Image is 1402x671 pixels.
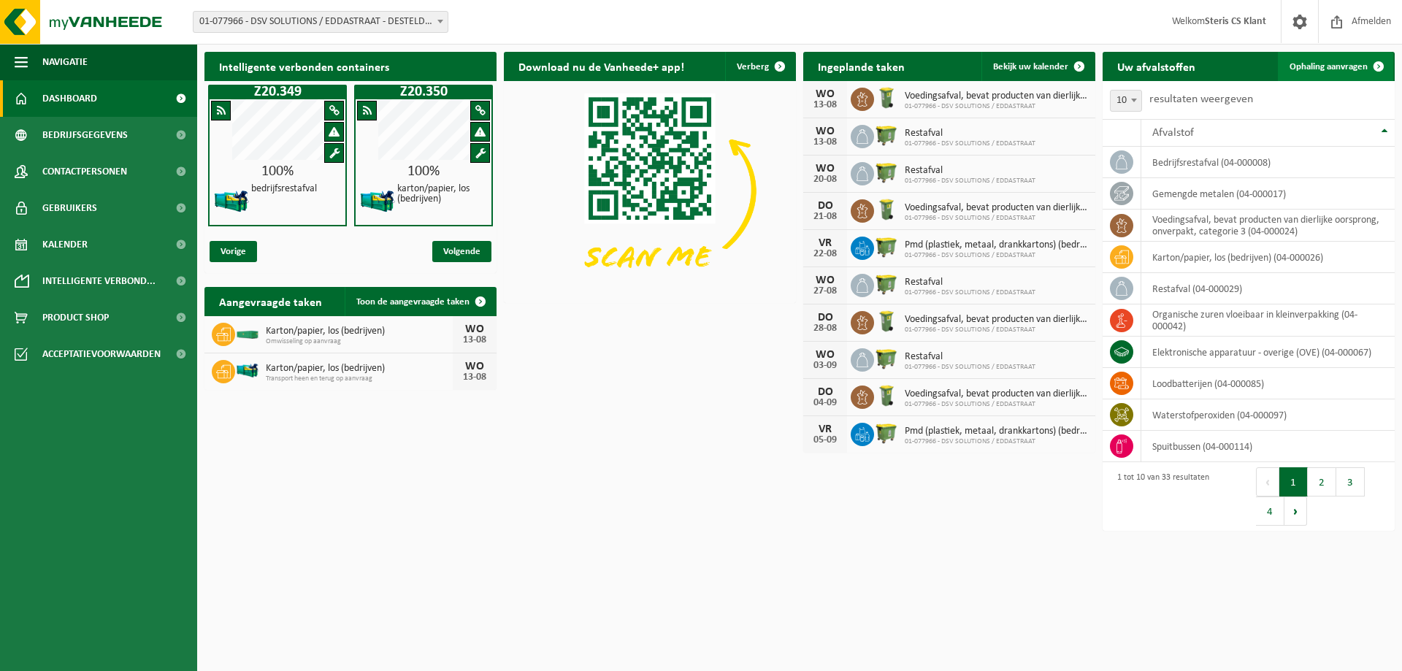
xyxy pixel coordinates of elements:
[42,80,97,117] span: Dashboard
[1336,467,1365,496] button: 3
[1278,52,1393,81] a: Ophaling aanvragen
[460,335,489,345] div: 13-08
[905,277,1035,288] span: Restafval
[811,398,840,408] div: 04-09
[905,437,1088,446] span: 01-077966 - DSV SOLUTIONS / EDDASTRAAT
[213,183,250,219] img: HK-XZ-20-GN-12
[1141,399,1395,431] td: Waterstofperoxiden (04-000097)
[1110,466,1209,527] div: 1 tot 10 van 33 resultaten
[204,287,337,315] h2: Aangevraagde taken
[1111,91,1141,111] span: 10
[1256,496,1284,526] button: 4
[811,200,840,212] div: DO
[905,165,1035,177] span: Restafval
[905,214,1088,223] span: 01-077966 - DSV SOLUTIONS / EDDASTRAAT
[1141,273,1395,304] td: restafval (04-000029)
[874,85,899,110] img: WB-0140-HPE-GN-50
[905,139,1035,148] span: 01-077966 - DSV SOLUTIONS / EDDASTRAAT
[905,91,1088,102] span: Voedingsafval, bevat producten van dierlijke oorsprong, onverpakt, categorie 3
[212,85,343,99] h1: Z20.349
[193,11,448,33] span: 01-077966 - DSV SOLUTIONS / EDDASTRAAT - DESTELDONK
[1141,431,1395,462] td: spuitbussen (04-000114)
[1110,90,1142,112] span: 10
[356,164,491,179] div: 100%
[251,184,317,194] h4: bedrijfsrestafval
[358,85,489,99] h1: Z20.350
[1141,210,1395,242] td: voedingsafval, bevat producten van dierlijke oorsprong, onverpakt, categorie 3 (04-000024)
[1103,52,1210,80] h2: Uw afvalstoffen
[504,52,699,80] h2: Download nu de Vanheede+ app!
[1141,337,1395,368] td: elektronische apparatuur - overige (OVE) (04-000067)
[460,361,489,372] div: WO
[266,326,453,337] span: Karton/papier, los (bedrijven)
[397,184,486,204] h4: karton/papier, los (bedrijven)
[737,62,769,72] span: Verberg
[874,272,899,296] img: WB-1100-HPE-GN-50
[905,400,1088,409] span: 01-077966 - DSV SOLUTIONS / EDDASTRAAT
[874,234,899,259] img: WB-1100-HPE-GN-50
[204,52,497,80] h2: Intelligente verbonden containers
[905,363,1035,372] span: 01-077966 - DSV SOLUTIONS / EDDASTRAAT
[811,361,840,371] div: 03-09
[42,336,161,372] span: Acceptatievoorwaarden
[811,88,840,100] div: WO
[42,153,127,190] span: Contactpersonen
[1284,496,1307,526] button: Next
[874,309,899,334] img: WB-0140-HPE-GN-50
[356,297,470,307] span: Toon de aangevraagde taken
[811,212,840,222] div: 21-08
[1205,16,1266,27] strong: Steris CS Klant
[811,237,840,249] div: VR
[359,183,396,219] img: HK-XZ-20-GN-12
[1141,147,1395,178] td: bedrijfsrestafval (04-000008)
[811,249,840,259] div: 22-08
[981,52,1094,81] a: Bekijk uw kalender
[1141,304,1395,337] td: organische zuren vloeibaar in kleinverpakking (04-000042)
[266,375,453,383] span: Transport heen en terug op aanvraag
[811,275,840,286] div: WO
[811,137,840,147] div: 13-08
[811,175,840,185] div: 20-08
[874,383,899,408] img: WB-0140-HPE-GN-50
[874,160,899,185] img: WB-1100-HPE-GN-50
[811,323,840,334] div: 28-08
[811,386,840,398] div: DO
[905,288,1035,297] span: 01-077966 - DSV SOLUTIONS / EDDASTRAAT
[905,388,1088,400] span: Voedingsafval, bevat producten van dierlijke oorsprong, onverpakt, categorie 3
[1256,467,1279,496] button: Previous
[811,349,840,361] div: WO
[210,164,345,179] div: 100%
[1141,368,1395,399] td: loodbatterijen (04-000085)
[811,100,840,110] div: 13-08
[194,12,448,32] span: 01-077966 - DSV SOLUTIONS / EDDASTRAAT - DESTELDONK
[905,202,1088,214] span: Voedingsafval, bevat producten van dierlijke oorsprong, onverpakt, categorie 3
[811,435,840,445] div: 05-09
[1279,467,1308,496] button: 1
[811,163,840,175] div: WO
[1141,242,1395,273] td: karton/papier, los (bedrijven) (04-000026)
[905,239,1088,251] span: Pmd (plastiek, metaal, drankkartons) (bedrijven)
[42,263,156,299] span: Intelligente verbond...
[874,197,899,222] img: WB-0140-HPE-GN-50
[905,128,1035,139] span: Restafval
[905,102,1088,111] span: 01-077966 - DSV SOLUTIONS / EDDASTRAAT
[811,286,840,296] div: 27-08
[905,251,1088,260] span: 01-077966 - DSV SOLUTIONS / EDDASTRAAT
[460,323,489,335] div: WO
[504,81,796,300] img: Download de VHEPlus App
[235,326,260,340] img: HK-XC-20-GN-00
[874,123,899,147] img: WB-1100-HPE-GN-50
[811,312,840,323] div: DO
[460,372,489,383] div: 13-08
[432,241,491,262] span: Volgende
[266,337,453,346] span: Omwisseling op aanvraag
[1141,178,1395,210] td: gemengde metalen (04-000017)
[266,363,453,375] span: Karton/papier, los (bedrijven)
[874,421,899,445] img: WB-1100-HPE-GN-50
[811,423,840,435] div: VR
[210,241,257,262] span: Vorige
[811,126,840,137] div: WO
[235,358,260,383] img: HK-XZ-20-GN-12
[1308,467,1336,496] button: 2
[905,177,1035,185] span: 01-077966 - DSV SOLUTIONS / EDDASTRAAT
